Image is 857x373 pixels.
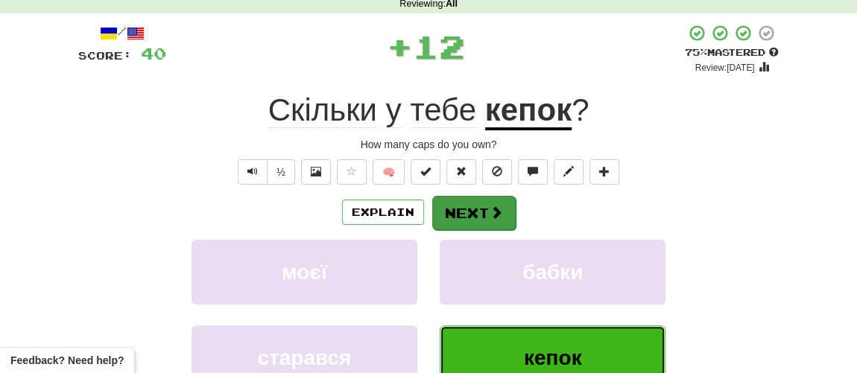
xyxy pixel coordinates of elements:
[78,24,166,42] div: /
[268,92,377,128] span: Скільки
[685,46,707,58] span: 75 %
[192,240,417,305] button: моєї
[440,240,665,305] button: бабки
[78,49,132,62] span: Score:
[10,353,124,368] span: Open feedback widget
[518,159,548,185] button: Discuss sentence (alt+u)
[589,159,619,185] button: Add to collection (alt+a)
[695,63,755,73] small: Review: [DATE]
[342,200,424,225] button: Explain
[257,346,351,369] span: старався
[554,159,584,185] button: Edit sentence (alt+d)
[301,159,331,185] button: Show image (alt+x)
[282,261,327,284] span: моєї
[387,24,413,68] span: +
[485,92,572,130] u: кепок
[235,159,295,185] div: Text-to-speech controls
[482,159,512,185] button: Ignore sentence (alt+i)
[446,159,476,185] button: Reset to 0% Mastered (alt+r)
[267,159,295,185] button: ½
[141,44,166,63] span: 40
[78,137,779,152] div: How many caps do you own?
[572,92,589,127] span: ?
[337,159,367,185] button: Favorite sentence (alt+f)
[238,159,268,185] button: Play sentence audio (ctl+space)
[410,92,476,128] span: тебе
[432,196,516,230] button: Next
[373,159,405,185] button: 🧠
[522,261,583,284] span: бабки
[411,159,440,185] button: Set this sentence to 100% Mastered (alt+m)
[386,92,402,128] span: у
[413,28,465,65] span: 12
[685,46,779,60] div: Mastered
[524,346,582,369] span: кепок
